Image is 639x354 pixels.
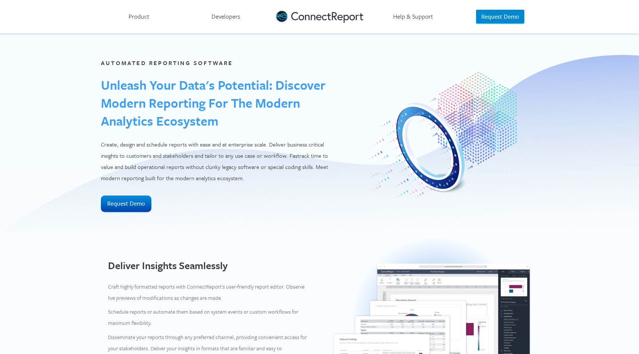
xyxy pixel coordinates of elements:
img: Centralized Reporting [367,72,517,199]
h1: Unleash Your Data's Potential: Discover Modern Reporting for the Modern Analytics Ecosystem [101,76,333,130]
p: Craft highly formatted reports with ConnectReport’s user-friendly report editor. Observe live pre... [108,281,307,304]
h2: Deliver Insights Seamlessly [108,258,307,273]
a: Request Demo [101,199,151,208]
label: Automated Reporting Software [101,59,233,67]
button: Request Demo [101,196,151,212]
button: Request Demo [476,10,524,24]
p: Create, design and schedule reports with ease and at enterprise scale. Deliver business critical ... [101,139,333,184]
p: Schedule reports or automate them based on system events or custom workflows for maximum flexibil... [108,306,307,329]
